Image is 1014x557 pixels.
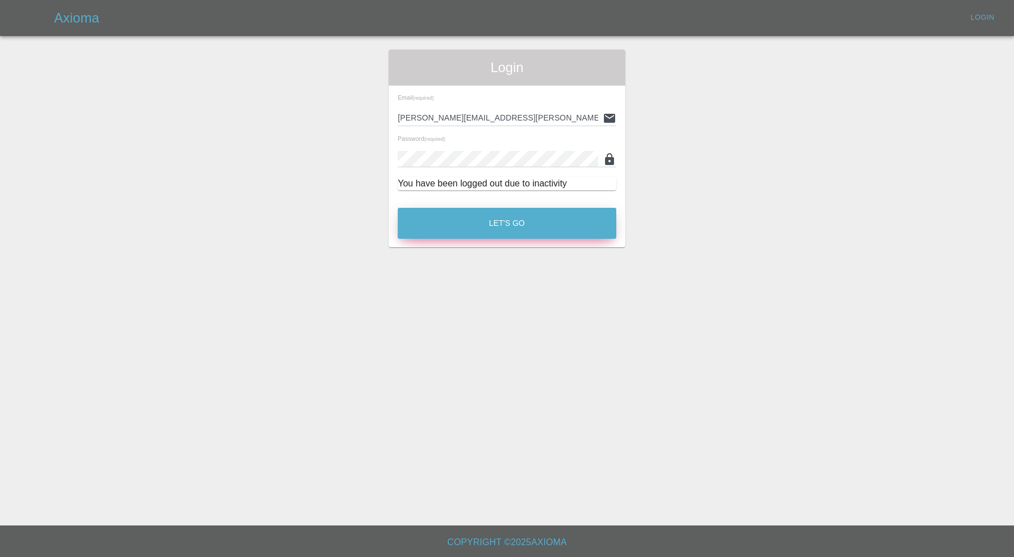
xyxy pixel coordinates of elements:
[398,59,616,77] span: Login
[964,9,1000,26] a: Login
[413,96,434,101] small: (required)
[398,177,616,190] div: You have been logged out due to inactivity
[54,9,99,27] h5: Axioma
[9,534,1005,550] h6: Copyright © 2025 Axioma
[398,135,445,142] span: Password
[398,208,616,239] button: Let's Go
[398,94,434,101] span: Email
[424,137,445,142] small: (required)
